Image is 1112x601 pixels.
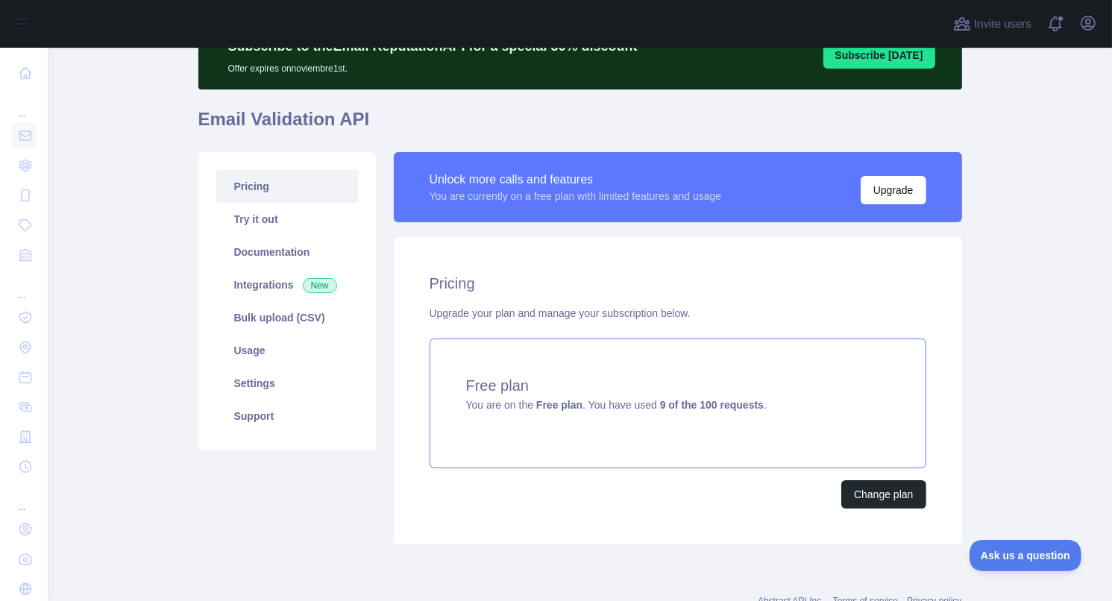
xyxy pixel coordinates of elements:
[12,483,36,513] div: ...
[216,367,358,400] a: Settings
[466,375,890,396] h4: Free plan
[12,271,36,301] div: ...
[950,12,1034,36] button: Invite users
[430,189,722,204] div: You are currently on a free plan with limited features and usage
[430,273,926,294] h2: Pricing
[430,306,926,321] div: Upgrade your plan and manage your subscription below.
[216,170,358,203] a: Pricing
[216,203,358,236] a: Try it out
[974,16,1031,33] span: Invite users
[660,399,764,411] strong: 9 of the 100 requests
[12,89,36,119] div: ...
[216,400,358,432] a: Support
[216,301,358,334] a: Bulk upload (CSV)
[303,278,337,293] span: New
[823,42,935,69] button: Subscribe [DATE]
[536,399,582,411] strong: Free plan
[216,334,358,367] a: Usage
[216,236,358,268] a: Documentation
[970,540,1082,571] iframe: Toggle Customer Support
[841,480,926,509] button: Change plan
[228,57,638,75] p: Offer expires on noviembre 1st.
[466,399,767,411] span: You are on the . You have used .
[216,268,358,301] a: Integrations New
[861,176,926,204] button: Upgrade
[198,107,962,143] h1: Email Validation API
[430,171,722,189] div: Unlock more calls and features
